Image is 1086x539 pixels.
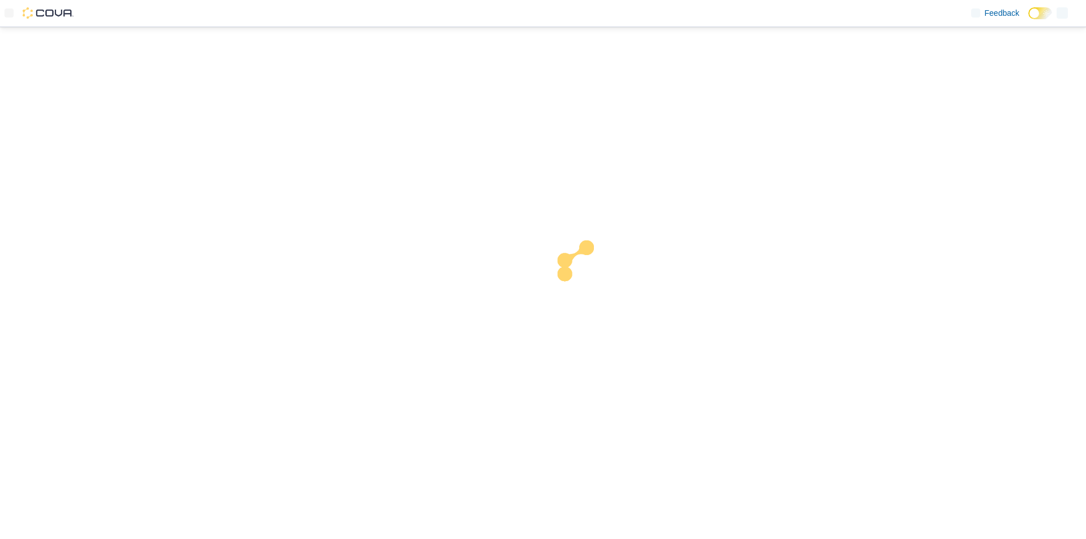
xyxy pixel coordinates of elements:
[985,7,1019,19] span: Feedback
[1028,7,1052,19] input: Dark Mode
[23,7,74,19] img: Cova
[543,232,628,317] img: cova-loader
[967,2,1024,24] a: Feedback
